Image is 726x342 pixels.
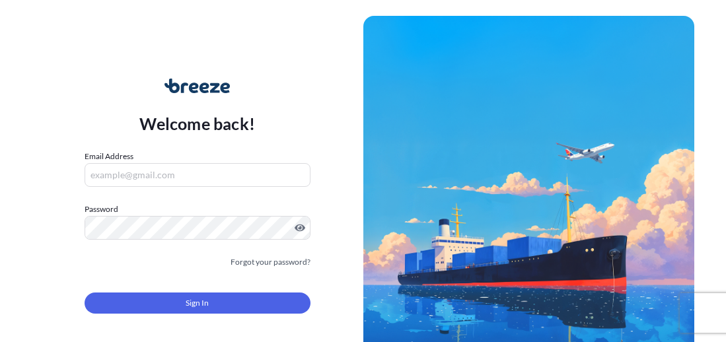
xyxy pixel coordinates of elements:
[231,256,310,269] a: Forgot your password?
[186,296,209,310] span: Sign In
[85,163,310,187] input: example@gmail.com
[85,292,310,314] button: Sign In
[295,222,305,233] button: Show password
[139,113,255,134] p: Welcome back!
[85,150,133,163] label: Email Address
[85,203,310,216] label: Password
